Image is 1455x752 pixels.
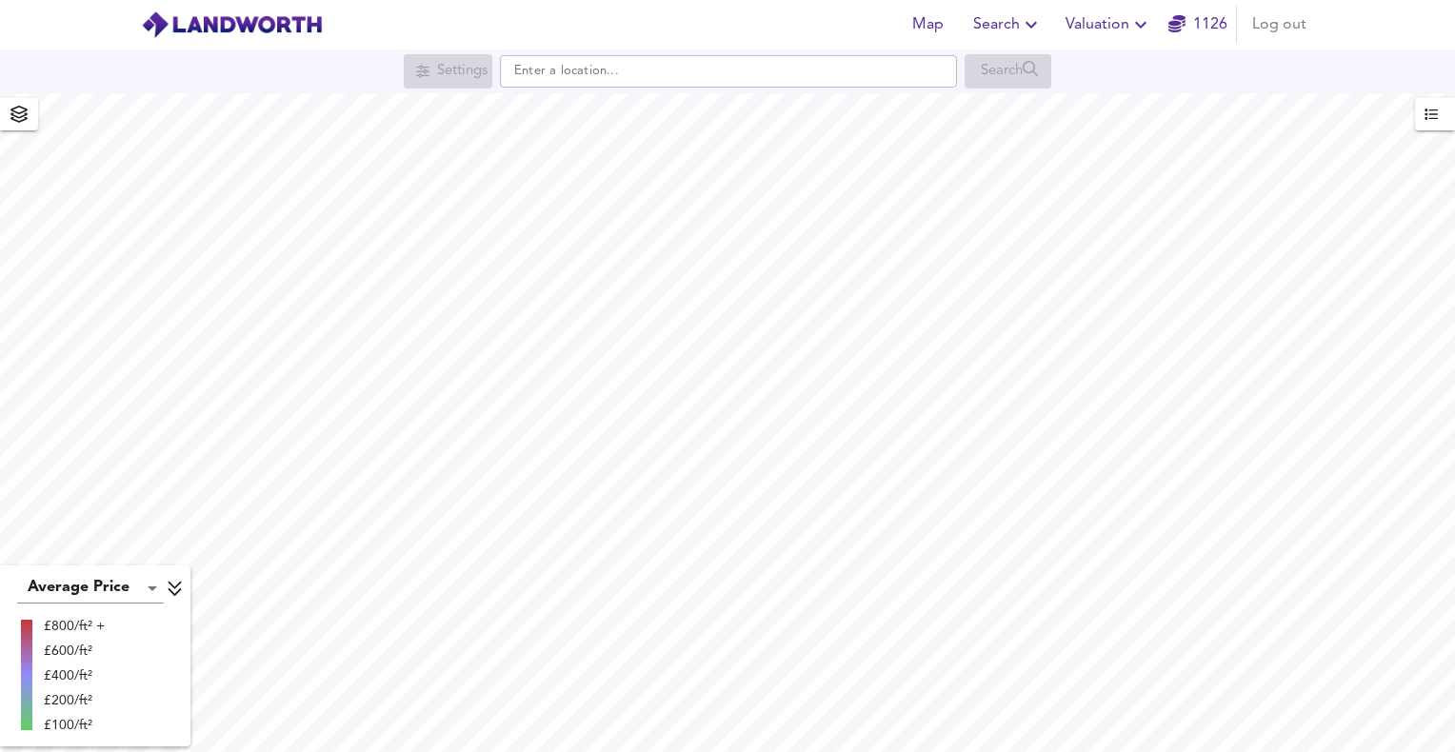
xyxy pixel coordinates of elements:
span: Log out [1252,11,1306,38]
span: Map [905,11,950,38]
input: Enter a location... [500,55,957,88]
img: logo [141,10,323,39]
div: £100/ft² [44,716,105,735]
div: £200/ft² [44,691,105,710]
button: Map [897,6,958,44]
button: 1126 [1167,6,1228,44]
div: Average Price [17,573,164,604]
div: £800/ft² + [44,617,105,636]
div: £600/ft² [44,642,105,661]
button: Search [966,6,1050,44]
div: £400/ft² [44,666,105,685]
button: Valuation [1058,6,1160,44]
a: 1126 [1168,11,1227,38]
span: Search [973,11,1043,38]
div: Search for a location first or explore the map [965,54,1051,89]
button: Log out [1245,6,1314,44]
div: Search for a location first or explore the map [404,54,492,89]
span: Valuation [1066,11,1152,38]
